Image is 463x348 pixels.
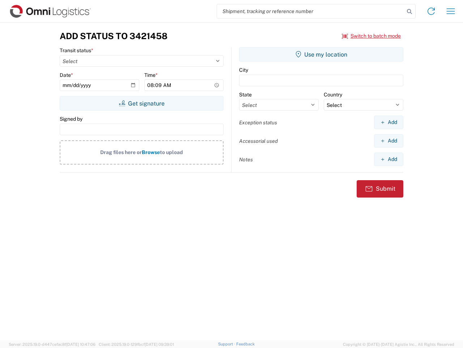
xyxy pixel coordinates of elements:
[374,153,403,166] button: Add
[66,342,95,347] span: [DATE] 10:47:06
[142,149,160,155] span: Browse
[100,149,142,155] span: Drag files here or
[374,116,403,129] button: Add
[239,67,248,73] label: City
[239,47,403,62] button: Use my location
[60,72,73,78] label: Date
[144,72,158,78] label: Time
[99,342,174,347] span: Client: 2025.19.0-129fbcf
[145,342,174,347] span: [DATE] 09:39:01
[217,4,404,18] input: Shipment, tracking or reference number
[239,119,277,126] label: Exception status
[218,342,236,346] a: Support
[239,156,253,163] label: Notes
[60,116,82,122] label: Signed by
[239,138,278,144] label: Accessorial used
[239,91,252,98] label: State
[343,341,454,348] span: Copyright © [DATE]-[DATE] Agistix Inc., All Rights Reserved
[60,47,93,54] label: Transit status
[342,30,401,42] button: Switch to batch mode
[60,31,167,41] h3: Add Status to 3421458
[236,342,255,346] a: Feedback
[60,96,224,111] button: Get signature
[9,342,95,347] span: Server: 2025.19.0-d447cefac8f
[160,149,183,155] span: to upload
[374,134,403,148] button: Add
[324,91,342,98] label: Country
[357,180,403,198] button: Submit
